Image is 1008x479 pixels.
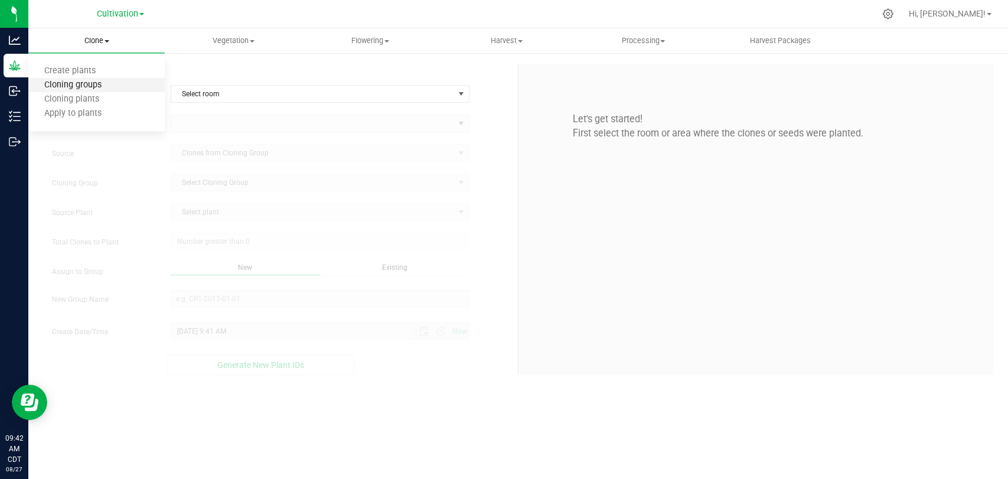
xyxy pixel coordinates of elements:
[43,266,162,277] label: Assign to Group
[28,66,112,76] span: Create plants
[167,355,354,375] button: Generate New Plant IDs
[43,207,162,218] label: Source Plant
[733,35,826,46] span: Harvest Packages
[165,28,301,53] a: Vegetation
[28,95,115,105] span: Cloning plants
[171,290,469,308] input: e.g. CR1-2017-01-01
[43,294,162,305] label: New Group Name
[171,86,454,102] span: Select room
[454,86,468,102] span: select
[28,109,118,119] span: Apply to plants
[28,35,165,46] span: Clone
[12,384,47,420] iframe: Resource center
[9,60,21,71] inline-svg: Grow
[438,28,575,53] a: Harvest
[43,237,162,247] label: Total Clones to Plant
[97,9,138,19] span: Cultivation
[712,28,848,53] a: Harvest Packages
[575,28,712,53] a: Processing
[5,465,23,474] p: 08/27
[527,112,985,141] p: Let's get started! First select the room or area where the clones or seeds were planted.
[43,148,162,159] label: Source
[880,8,895,19] div: Manage settings
[302,28,438,53] a: Flowering
[909,9,986,18] span: Hi, [PERSON_NAME]!
[43,327,162,337] label: Create Date/Time
[382,263,407,272] span: Existing
[5,433,23,465] p: 09:42 AM CDT
[28,28,165,53] a: Clone Create plants Cloning groups Cloning plants Apply to plants
[9,136,21,148] inline-svg: Outbound
[28,80,118,90] span: Cloning groups
[217,360,304,370] span: Generate New Plant IDs
[165,35,301,46] span: Vegetation
[302,35,438,46] span: Flowering
[43,178,162,188] label: Cloning Group
[9,85,21,97] inline-svg: Inbound
[52,64,509,80] span: Create Plants
[238,263,252,272] span: New
[439,35,574,46] span: Harvest
[576,35,711,46] span: Processing
[9,110,21,122] inline-svg: Inventory
[9,34,21,46] inline-svg: Analytics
